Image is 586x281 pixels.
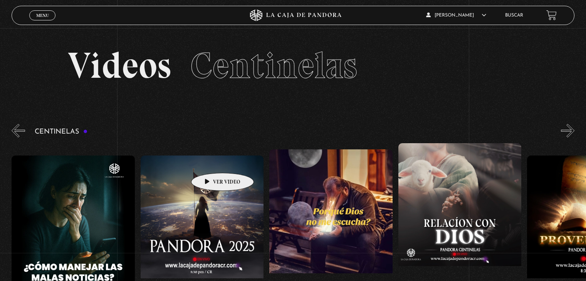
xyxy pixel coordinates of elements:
button: Previous [12,124,25,137]
h2: Videos [68,47,518,84]
a: View your shopping cart [546,10,557,20]
a: Buscar [505,13,523,18]
h3: Centinelas [35,128,87,135]
button: Next [561,124,574,137]
span: Centinelas [190,43,357,87]
span: [PERSON_NAME] [426,13,486,18]
span: Cerrar [34,19,52,25]
span: Menu [36,13,49,18]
